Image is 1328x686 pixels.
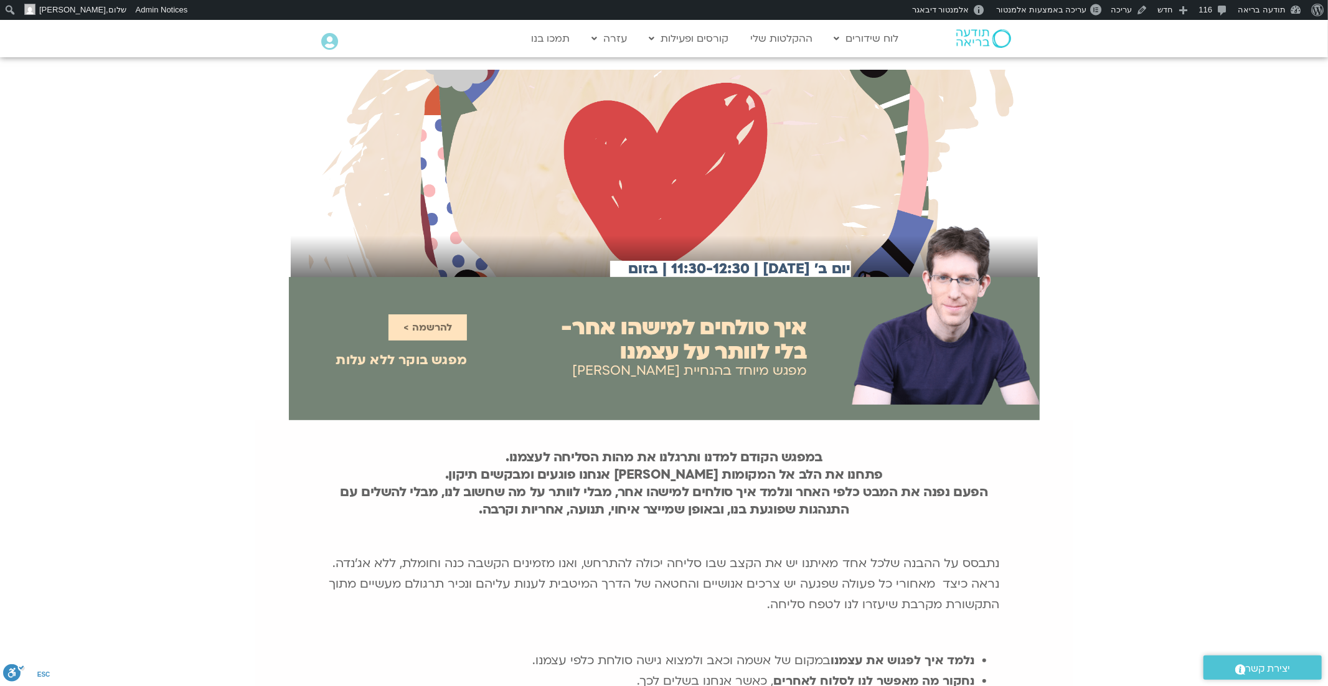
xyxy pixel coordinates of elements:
[39,5,106,14] span: [PERSON_NAME]
[329,553,1000,615] p: נתבסס על ההבנה שלכל אחד מאיתנו יש את הקצב שבו סליחה יכולה להתרחש, ואנו מזמינים הקשבה כנה וחומלת, ...
[585,27,633,50] a: עזרה
[828,27,905,50] a: לוח שידורים
[525,27,576,50] a: תמכו בנו
[403,322,452,333] span: להרשמה >
[831,652,974,669] strong: נלמד איך לפגוש את עצמנו
[996,5,1086,14] span: עריכה באמצעות אלמנטור
[340,483,987,519] strong: הפעם נפנה את המבט כלפי האחר ונלמד איך סולחים למישהו אחר, מבלי לוותר על מה שחשוב לנו, מבלי להשלים ...
[562,316,808,364] h2: איך סולחים למישהו אחר- בלי לוותר על עצמנו
[1246,660,1291,677] span: יצירת קשר
[610,261,851,277] h2: יום ב׳ [DATE] | 11:30-12:30 | בזום
[1203,655,1322,680] a: יצירת קשר
[336,353,467,368] h2: מפגש בוקר ללא עלות
[573,364,808,378] h2: מפגש מיוחד בהנחיית [PERSON_NAME]
[445,448,883,484] strong: במפגש הקודם למדנו ותרגלנו את מהות הסליחה לעצמנו. פתחנו את הלב אל המקומות [PERSON_NAME] אנחנו פוגע...
[744,27,819,50] a: ההקלטות שלי
[643,27,735,50] a: קורסים ופעילות
[329,651,975,671] li: במקום של אשמה וכאב ולמצוא גישה סולחת כלפי עצמנו.
[956,29,1011,48] img: תודעה בריאה
[389,314,467,341] a: להרשמה >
